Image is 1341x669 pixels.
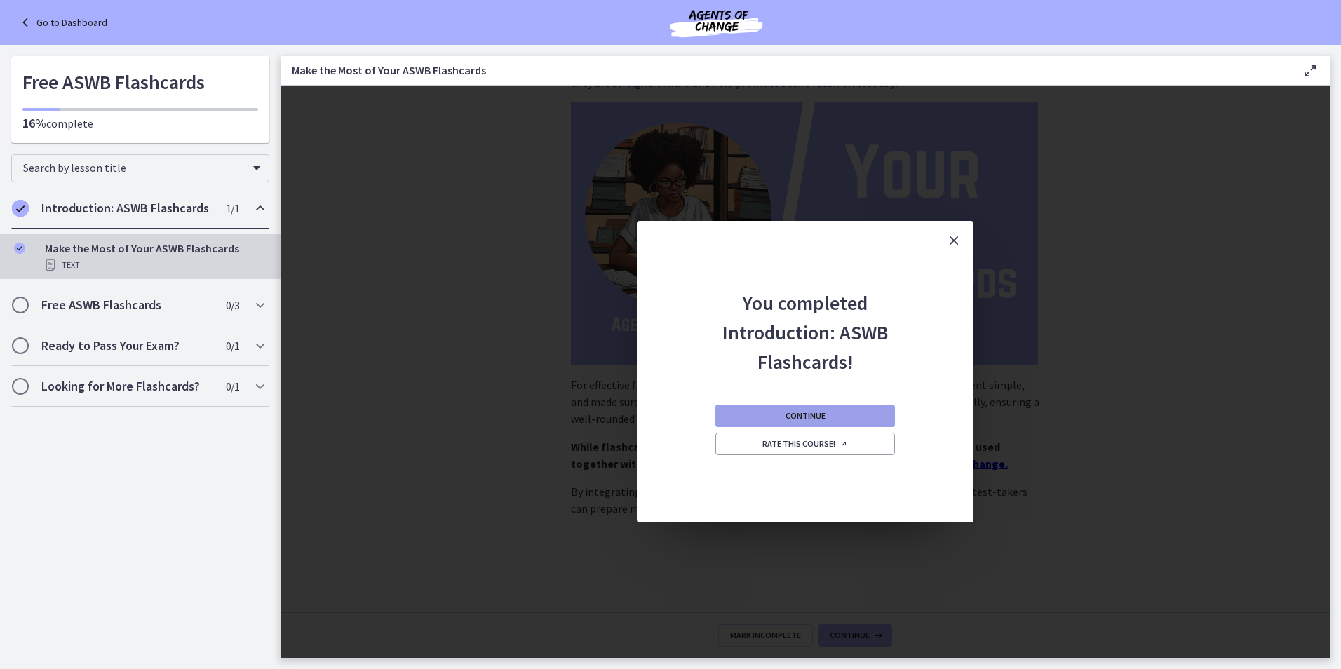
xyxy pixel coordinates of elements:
a: Go to Dashboard [17,14,107,31]
button: Close [934,221,973,260]
h2: Free ASWB Flashcards [41,297,213,313]
span: 0 / 3 [226,297,239,313]
p: complete [22,115,258,132]
a: Rate this course! Opens in a new window [715,433,895,455]
i: Opens in a new window [840,440,848,448]
div: Make the Most of Your ASWB Flashcards [45,240,264,273]
i: Completed [14,243,25,254]
h2: Introduction: ASWB Flashcards [41,200,213,217]
i: Completed [12,200,29,217]
img: Agents of Change [632,6,800,39]
span: 1 / 1 [226,200,239,217]
h2: Ready to Pass Your Exam? [41,337,213,354]
h2: You completed Introduction: ASWB Flashcards! [713,260,898,377]
h1: Free ASWB Flashcards [22,67,258,97]
span: 16% [22,115,46,131]
div: Search by lesson title [11,154,269,182]
button: Continue [715,405,895,427]
span: 0 / 1 [226,378,239,395]
h2: Looking for More Flashcards? [41,378,213,395]
span: Rate this course! [762,438,848,450]
span: 0 / 1 [226,337,239,354]
div: Text [45,257,264,273]
span: Search by lesson title [23,161,246,175]
h3: Make the Most of Your ASWB Flashcards [292,62,1279,79]
span: Continue [786,410,826,421]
